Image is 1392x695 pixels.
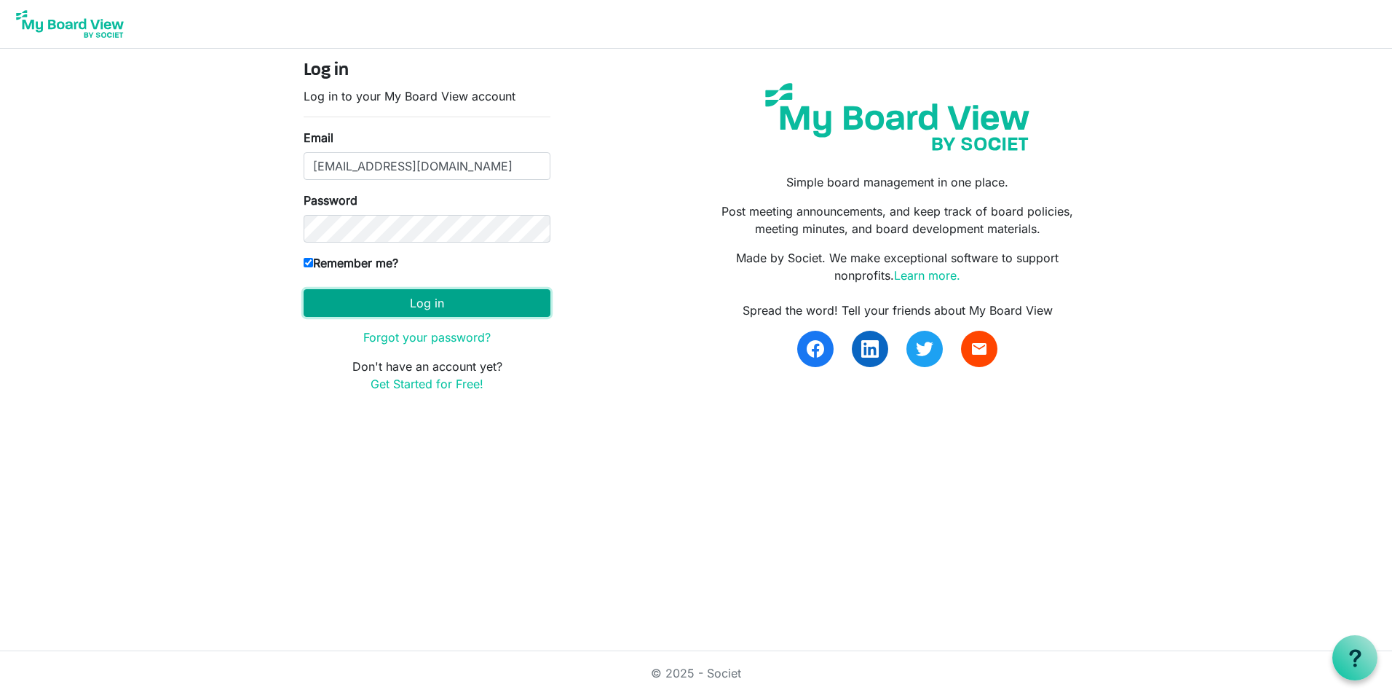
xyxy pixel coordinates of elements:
[707,302,1088,319] div: Spread the word! Tell your friends about My Board View
[651,666,741,680] a: © 2025 - Societ
[707,249,1088,284] p: Made by Societ. We make exceptional software to support nonprofits.
[304,129,333,146] label: Email
[916,340,933,358] img: twitter.svg
[970,340,988,358] span: email
[304,60,550,82] h4: Log in
[961,331,997,367] a: email
[807,340,824,358] img: facebook.svg
[363,330,491,345] a: Forgot your password?
[304,258,313,267] input: Remember me?
[304,254,398,272] label: Remember me?
[304,192,357,209] label: Password
[304,87,550,105] p: Log in to your My Board View account
[707,203,1088,237] p: Post meeting announcements, and keep track of board policies, meeting minutes, and board developm...
[754,72,1040,162] img: my-board-view-societ.svg
[707,173,1088,191] p: Simple board management in one place.
[304,289,550,317] button: Log in
[371,377,483,391] a: Get Started for Free!
[304,358,550,393] p: Don't have an account yet?
[894,268,960,283] a: Learn more.
[861,340,879,358] img: linkedin.svg
[12,6,128,42] img: My Board View Logo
